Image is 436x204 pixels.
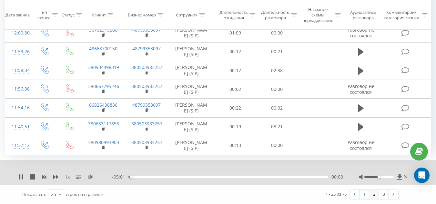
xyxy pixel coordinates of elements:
[36,9,50,20] div: Тип звонка
[128,12,156,18] div: Бизнес номер
[12,83,25,95] div: 11:56:36
[256,42,298,61] td: 00:21
[62,12,75,18] div: Статус
[379,190,389,199] a: 3
[347,9,380,20] div: Аудиозапись разговора
[215,117,256,136] td: 00:19
[12,45,25,58] div: 11:59:26
[168,99,215,117] td: [PERSON_NAME] (SIP)
[382,9,420,20] div: Комментарий/категория звонка
[348,83,374,95] span: Разговор не состоялся
[168,24,215,42] td: [PERSON_NAME] (SIP)
[132,102,161,108] a: 48799353097
[89,102,117,108] a: 66826436836
[88,121,119,127] a: 380633117855
[168,117,215,136] td: [PERSON_NAME] (SIP)
[88,139,119,145] a: 380980993903
[12,139,25,152] div: 11:37:12
[92,12,106,18] div: Клиент
[12,121,25,133] div: 11:40:51
[168,80,215,99] td: [PERSON_NAME] (SIP)
[132,45,161,52] a: 48799353097
[256,99,298,117] td: 00:02
[348,139,374,151] span: Разговор не состоялся
[326,191,347,197] div: 1 - 25 из 75
[88,64,119,70] a: 380934498319
[215,136,256,155] td: 00:13
[176,12,198,18] div: Сотрудник
[369,190,379,199] a: 2
[168,42,215,61] td: [PERSON_NAME] (SIP)
[215,42,256,61] td: 00:12
[302,7,333,23] div: Название схемы переадресации
[215,80,256,99] td: 00:02
[331,174,343,180] span: 00:03
[215,99,256,117] td: 00:22
[132,27,161,33] a: 48799353097
[88,83,119,89] a: 380667795246
[215,61,256,80] td: 00:17
[131,83,162,89] a: 380503983257
[215,24,256,42] td: 01:09
[256,80,298,99] td: 00:00
[112,174,128,180] span: - 05:01
[131,139,162,145] a: 380503983257
[378,176,380,178] div: Accessibility label
[12,27,25,39] div: 12:00:30
[130,176,132,178] div: Accessibility label
[256,61,298,80] td: 02:38
[131,121,162,127] a: 380503983257
[256,117,298,136] td: 03:21
[65,174,70,180] span: 1 x
[168,61,215,80] td: [PERSON_NAME] (SIP)
[168,136,215,155] td: [PERSON_NAME] (SIP)
[51,191,56,198] div: 25
[66,191,103,197] span: строк на странице
[131,64,162,70] a: 380503983257
[89,27,117,33] a: 36702319266
[414,168,430,183] div: Open Intercom Messenger
[12,64,25,77] div: 11:58:34
[348,27,374,39] span: Разговор не состоялся
[89,45,117,52] a: 48668700150
[22,191,46,197] span: Показывать
[256,24,298,42] td: 00:00
[261,9,289,20] div: Длительность разговора
[360,190,369,199] a: 1
[256,136,298,155] td: 00:00
[5,12,30,18] div: Дата звонка
[12,102,25,114] div: 11:54:16
[219,9,248,20] div: Длительность ожидания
